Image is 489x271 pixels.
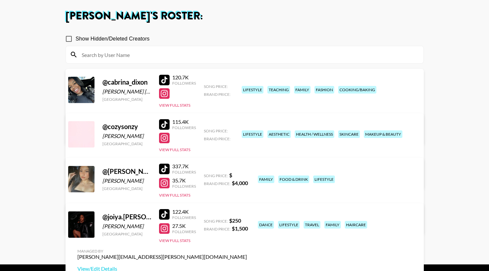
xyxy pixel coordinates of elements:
div: @ joiya.[PERSON_NAME] [102,213,151,221]
span: Brand Price: [204,227,231,231]
span: Song Price: [204,128,228,133]
div: lifestyle [242,130,263,138]
div: [GEOGRAPHIC_DATA] [102,141,151,146]
div: 115.4K [172,119,196,125]
button: View Full Stats [159,193,190,198]
div: 27.5K [172,223,196,229]
div: lifestyle [242,86,263,94]
div: @ [PERSON_NAME].reynaaa [102,167,151,176]
button: View Full Stats [159,147,190,152]
div: Managed By [77,249,247,254]
div: 35.7K [172,177,196,184]
span: Brand Price: [204,92,231,97]
div: family [294,86,311,94]
div: travel [304,221,320,229]
div: [PERSON_NAME] [102,133,151,139]
div: makeup & beauty [364,130,402,138]
div: Followers [172,125,196,130]
div: 337.7K [172,163,196,170]
button: View Full Stats [159,103,190,108]
div: [GEOGRAPHIC_DATA] [102,97,151,102]
div: Followers [172,229,196,234]
span: Song Price: [204,84,228,89]
div: lifestyle [313,176,335,183]
div: health / wellness [295,130,334,138]
strong: $ 4,000 [232,180,248,186]
div: Followers [172,170,196,175]
span: Brand Price: [204,136,231,141]
div: [GEOGRAPHIC_DATA] [102,186,151,191]
div: dance [258,221,274,229]
span: Song Price: [204,173,228,178]
div: fashion [314,86,334,94]
input: Search by User Name [78,49,420,60]
div: Followers [172,184,196,189]
button: View Full Stats [159,238,190,243]
div: @ cabrina_dixon [102,78,151,86]
h1: [PERSON_NAME] 's Roster: [66,11,424,21]
div: Followers [172,215,196,220]
div: cooking/baking [338,86,376,94]
div: Followers [172,81,196,86]
div: lifestyle [278,221,300,229]
span: Song Price: [204,219,228,224]
strong: $ 250 [229,217,241,224]
div: 120.7K [172,74,196,81]
div: family [324,221,341,229]
div: aesthetic [267,130,291,138]
div: [GEOGRAPHIC_DATA] [102,231,151,236]
div: [PERSON_NAME] [GEOGRAPHIC_DATA][PERSON_NAME] [102,88,151,95]
div: teaching [267,86,290,94]
div: family [258,176,274,183]
span: Show Hidden/Deleted Creators [76,35,150,43]
div: 122.4K [172,208,196,215]
div: skincare [338,130,360,138]
strong: $ 1,500 [232,225,248,231]
div: food & drink [278,176,309,183]
span: Brand Price: [204,181,231,186]
div: [PERSON_NAME][EMAIL_ADDRESS][PERSON_NAME][DOMAIN_NAME] [77,254,247,260]
div: @ cozysonzy [102,122,151,131]
div: haircare [345,221,367,229]
strong: $ [229,172,232,178]
div: [PERSON_NAME] [102,223,151,230]
div: [PERSON_NAME] [102,177,151,184]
